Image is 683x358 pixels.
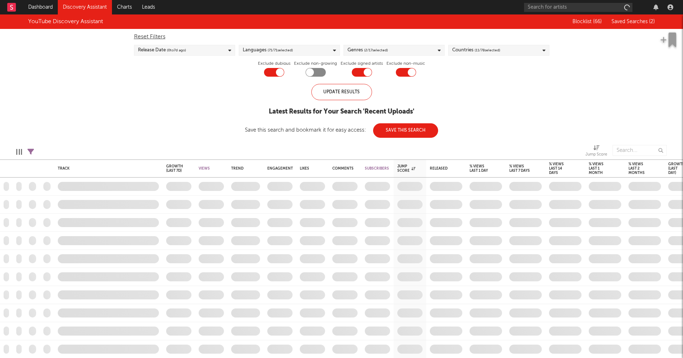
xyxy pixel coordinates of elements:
div: Jump Score [397,164,415,173]
button: Save This Search [373,123,438,138]
div: Languages [243,46,293,55]
input: Search... [613,145,667,156]
span: ( 0 to 7 d ago) [167,46,186,55]
div: Reset Filters [134,33,549,41]
span: ( 66 ) [593,19,602,24]
div: Edit Columns [16,141,22,162]
label: Exclude signed artists [341,59,383,68]
div: Countries [452,46,500,55]
div: Engagement [267,166,293,171]
div: Growth (last 7d) [166,164,183,173]
div: Save this search and bookmark it for easy access: [245,127,438,133]
div: Subscribers [365,166,389,171]
span: ( 2 ) [649,19,655,24]
div: YouTube Discovery Assistant [28,17,103,26]
label: Exclude dubious [258,59,290,68]
div: Comments [332,166,354,171]
div: Filters(2 filters active) [27,141,34,162]
div: Views [199,166,213,171]
div: % Views Last 1 Month [589,162,610,175]
div: % Views Last 1 Day [470,164,491,173]
div: % Views Last 14 Days [549,162,571,175]
div: Released [430,166,451,171]
div: Likes [300,166,314,171]
span: ( 71 / 71 selected) [268,46,293,55]
div: Track [58,166,155,171]
label: Exclude non-growing [294,59,337,68]
div: % Views Last 7 Days [509,164,531,173]
div: % Views Last 2 Months [628,162,650,175]
span: ( 11 / 78 selected) [475,46,500,55]
div: Jump Score [585,150,607,159]
div: Trend [231,166,256,171]
div: Latest Results for Your Search ' Recent Uploads ' [245,107,438,116]
input: Search for artists [524,3,632,12]
div: Release Date [138,46,186,55]
span: Saved Searches [611,19,655,24]
div: Genres [347,46,388,55]
button: Saved Searches (2) [609,19,655,25]
span: Blocklist [572,19,602,24]
div: Update Results [311,84,372,100]
label: Exclude non-music [386,59,425,68]
div: Jump Score [585,141,607,162]
span: ( 2 / 17 selected) [364,46,388,55]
